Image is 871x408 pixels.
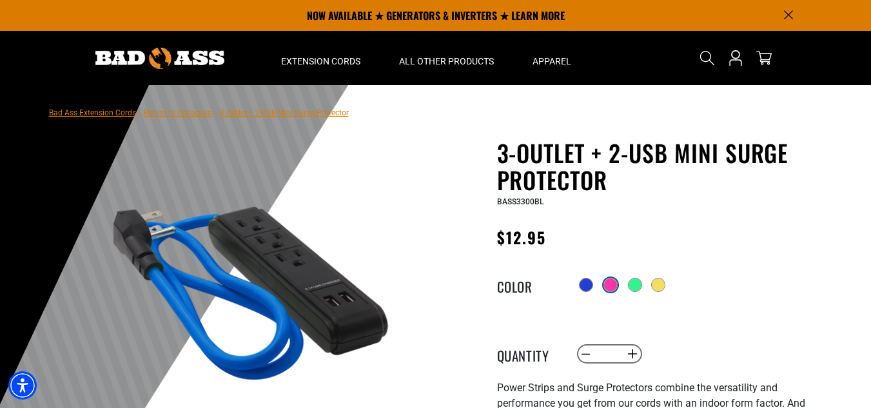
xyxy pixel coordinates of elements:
[139,108,141,117] span: ›
[215,108,217,117] span: ›
[497,345,562,362] label: Quantity
[144,108,212,117] a: Return to Collection
[95,48,224,69] img: Bad Ass Extension Cords
[49,104,349,120] nav: breadcrumbs
[497,277,562,293] legend: Color
[49,108,136,117] a: Bad Ass Extension Cords
[697,48,718,68] summary: Search
[497,139,813,193] h1: 3-Outlet + 2-USB Mini Surge Protector
[262,31,380,85] summary: Extension Cords
[497,197,543,206] span: BASS3300BL
[513,31,591,85] summary: Apparel
[399,55,494,67] span: All Other Products
[497,226,546,249] span: $12.95
[533,55,571,67] span: Apparel
[281,55,360,67] span: Extension Cords
[380,31,513,85] summary: All Other Products
[220,108,349,117] span: 3-Outlet + 2-USB Mini Surge Protector
[8,371,37,400] div: Accessibility Menu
